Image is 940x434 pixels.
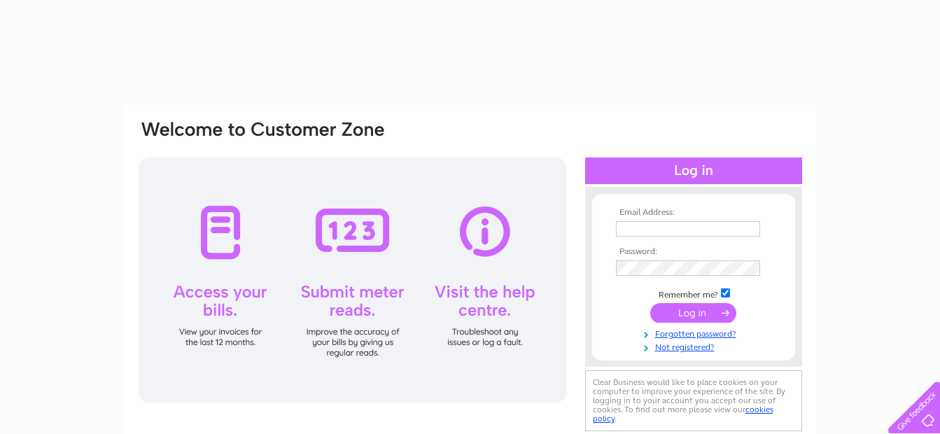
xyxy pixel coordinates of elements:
[585,370,802,431] div: Clear Business would like to place cookies on your computer to improve your experience of the sit...
[650,303,736,323] input: Submit
[612,286,775,300] td: Remember me?
[616,339,775,353] a: Not registered?
[612,247,775,257] th: Password:
[612,208,775,218] th: Email Address:
[593,405,773,423] a: cookies policy
[616,326,775,339] a: Forgotten password?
